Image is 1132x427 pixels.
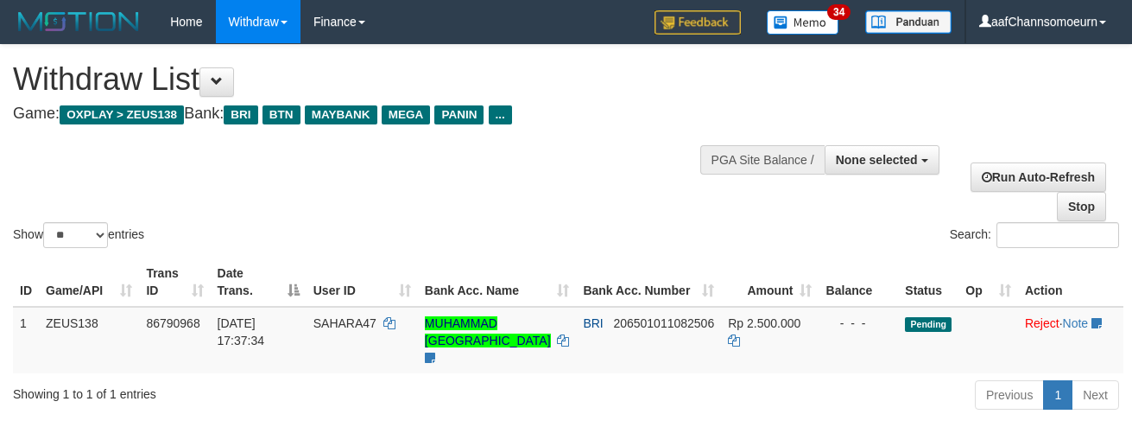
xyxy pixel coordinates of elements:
img: MOTION_logo.png [13,9,144,35]
span: SAHARA47 [313,316,376,330]
th: Status [898,258,958,307]
th: ID [13,258,39,307]
div: - - - [825,315,891,332]
th: Amount: activate to sort column ascending [721,258,819,307]
td: · [1018,307,1123,373]
span: BRI [224,105,257,124]
div: Showing 1 to 1 of 1 entries [13,379,458,403]
td: ZEUS138 [39,307,139,373]
span: Pending [905,317,952,332]
span: BRI [583,316,603,330]
span: ... [489,105,512,124]
span: MAYBANK [305,105,377,124]
span: OXPLAY > ZEUS138 [60,105,184,124]
a: Note [1063,316,1089,330]
img: Button%20Memo.svg [767,10,839,35]
div: PGA Site Balance / [700,145,825,175]
td: 1 [13,307,39,373]
span: MEGA [382,105,431,124]
input: Search: [996,222,1119,248]
th: Date Trans.: activate to sort column descending [211,258,307,307]
th: Action [1018,258,1123,307]
span: Copy 206501011082506 to clipboard [613,316,714,330]
a: Reject [1025,316,1059,330]
label: Show entries [13,222,144,248]
a: Next [1072,380,1119,410]
h4: Game: Bank: [13,105,737,123]
select: Showentries [43,222,108,248]
th: Bank Acc. Number: activate to sort column ascending [576,258,721,307]
span: Rp 2.500.000 [728,316,800,330]
span: 34 [827,4,851,20]
a: MUHAMMAD [GEOGRAPHIC_DATA] [425,316,551,347]
h1: Withdraw List [13,62,737,97]
label: Search: [950,222,1119,248]
th: Bank Acc. Name: activate to sort column ascending [418,258,577,307]
img: Feedback.jpg [655,10,741,35]
span: BTN [262,105,300,124]
th: Op: activate to sort column ascending [958,258,1018,307]
span: None selected [836,153,918,167]
th: Trans ID: activate to sort column ascending [139,258,210,307]
img: panduan.png [865,10,952,34]
th: Balance [819,258,898,307]
a: 1 [1043,380,1072,410]
a: Stop [1057,192,1106,221]
span: [DATE] 17:37:34 [218,316,265,347]
span: PANIN [434,105,484,124]
button: None selected [825,145,939,175]
a: Previous [975,380,1044,410]
a: Run Auto-Refresh [971,163,1106,192]
span: 86790968 [146,316,199,330]
th: User ID: activate to sort column ascending [307,258,418,307]
th: Game/API: activate to sort column ascending [39,258,139,307]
